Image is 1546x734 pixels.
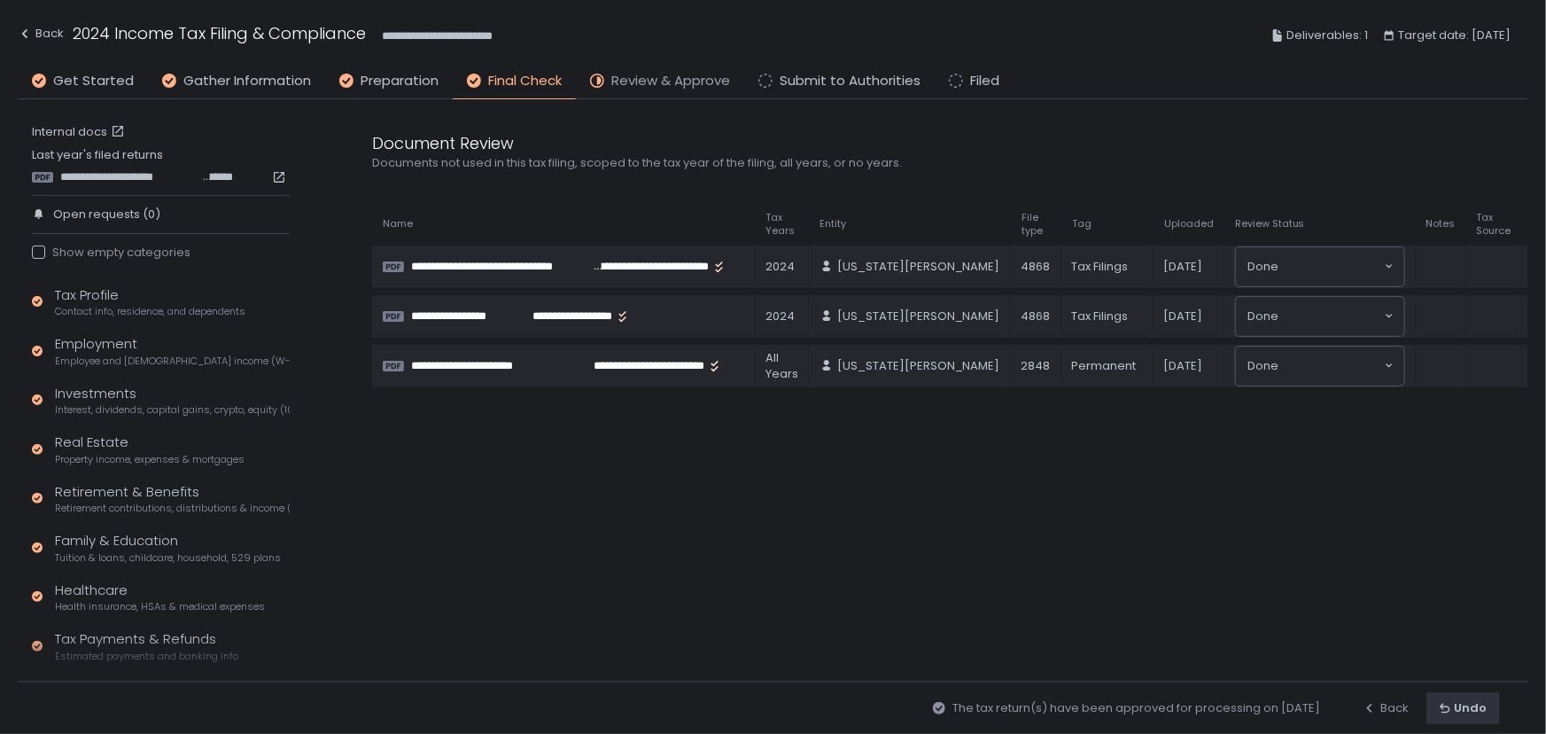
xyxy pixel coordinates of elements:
button: Back [1363,692,1409,724]
span: Entity [820,217,846,230]
div: Search for option [1236,247,1404,286]
span: Done [1248,308,1279,325]
span: Property income, expenses & mortgages [55,453,245,466]
div: Family & Education [55,531,281,565]
span: File type [1022,211,1051,238]
span: Preparation [361,71,439,91]
a: Internal docs [32,124,128,140]
span: Gather Information [183,71,311,91]
div: Healthcare [55,581,265,614]
div: Back [1363,700,1409,716]
span: Review Status [1235,217,1305,230]
span: [US_STATE][PERSON_NAME] [837,358,1000,374]
span: The tax return(s) have been approved for processing on [DATE] [952,700,1320,716]
input: Search for option [1279,308,1383,325]
div: Tax Profile [55,285,245,319]
div: Last year's filed returns [32,147,290,184]
span: Done [1248,258,1279,276]
span: Done [1248,357,1279,375]
div: Investments [55,384,290,418]
span: [DATE] [1164,308,1203,324]
span: Retirement contributions, distributions & income (1099-R, 5498) [55,502,290,515]
div: Document Review [55,679,175,699]
span: Name [383,217,413,230]
span: Review & Approve [611,71,730,91]
span: Employee and [DEMOGRAPHIC_DATA] income (W-2s) [55,355,290,368]
span: Health insurance, HSAs & medical expenses [55,600,265,613]
span: [DATE] [1164,358,1203,374]
div: Tax Payments & Refunds [55,629,238,663]
span: [US_STATE][PERSON_NAME] [837,308,1000,324]
div: Back [18,23,64,44]
span: Final Check [488,71,562,91]
span: Interest, dividends, capital gains, crypto, equity (1099s, K-1s) [55,403,290,417]
div: Real Estate [55,433,245,466]
span: Target date: [DATE] [1398,25,1511,46]
div: Document Review [372,131,1223,155]
span: Get Started [53,71,134,91]
span: Deliverables: 1 [1286,25,1368,46]
span: Tuition & loans, childcare, household, 529 plans [55,551,281,565]
button: Undo [1426,692,1500,724]
span: Submit to Authorities [780,71,921,91]
span: Uploaded [1164,217,1214,230]
div: Documents not used in this tax filing, scoped to the tax year of the filing, all years, or no years. [372,155,1223,171]
span: Tax Source [1477,211,1511,238]
div: Search for option [1236,347,1404,386]
span: Notes [1426,217,1456,230]
span: Filed [970,71,999,91]
span: Tag [1072,217,1092,230]
input: Search for option [1279,357,1383,375]
div: Search for option [1236,297,1404,336]
div: Employment [55,334,290,368]
button: Back [18,21,64,51]
h1: 2024 Income Tax Filing & Compliance [73,21,366,45]
span: Estimated payments and banking info [55,650,238,663]
span: [DATE] [1164,259,1203,275]
span: Contact info, residence, and dependents [55,305,245,318]
input: Search for option [1279,258,1383,276]
span: Tax Years [765,211,798,238]
span: Open requests (0) [53,207,160,223]
div: Undo [1440,700,1487,716]
div: Retirement & Benefits [55,482,290,516]
span: [US_STATE][PERSON_NAME] [837,259,1000,275]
